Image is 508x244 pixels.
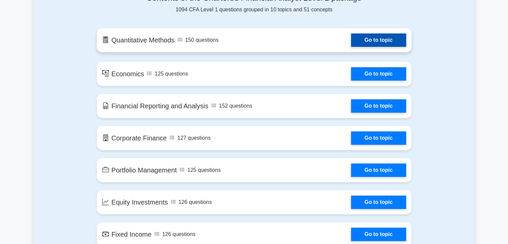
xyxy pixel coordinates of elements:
a: Go to topic [351,67,406,81]
a: Go to topic [351,131,406,145]
a: Go to topic [351,163,406,177]
a: Go to topic [351,196,406,209]
a: Go to topic [351,33,406,47]
a: Go to topic [351,228,406,241]
a: Go to topic [351,99,406,113]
